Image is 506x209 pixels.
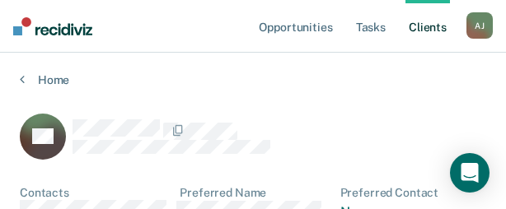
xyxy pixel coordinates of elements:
dt: Preferred Contact [340,186,487,200]
button: AJ [466,12,493,39]
img: Recidiviz [13,17,92,35]
div: Open Intercom Messenger [450,153,490,193]
div: A J [466,12,493,39]
a: Home [20,72,486,87]
dt: Contacts [20,186,166,200]
dt: Preferred Name [180,186,326,200]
